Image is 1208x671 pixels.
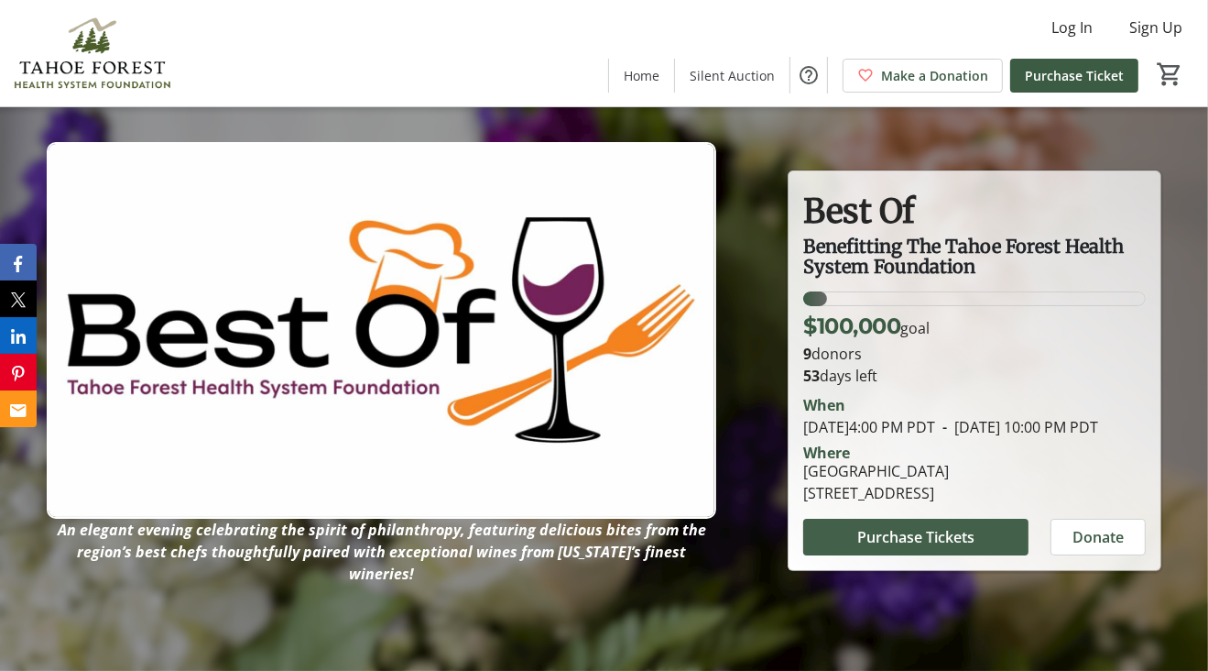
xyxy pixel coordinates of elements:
[803,313,900,339] span: $100,000
[803,310,930,343] p: goal
[803,366,820,386] span: 53
[1051,16,1093,38] span: Log In
[803,344,811,364] b: 9
[1115,13,1197,42] button: Sign Up
[803,519,1028,555] button: Purchase Tickets
[803,445,850,460] div: Where
[803,460,949,482] div: [GEOGRAPHIC_DATA]
[1025,66,1124,85] span: Purchase Ticket
[609,59,674,93] a: Home
[675,59,789,93] a: Silent Auction
[803,417,935,437] span: [DATE] 4:00 PM PDT
[1129,16,1182,38] span: Sign Up
[690,66,775,85] span: Silent Auction
[857,526,974,548] span: Purchase Tickets
[935,417,1098,437] span: [DATE] 10:00 PM PDT
[1010,59,1138,93] a: Purchase Ticket
[803,365,1146,387] p: days left
[58,520,706,584] em: An elegant evening celebrating the spirit of philanthropy, featuring delicious bites from the reg...
[881,66,988,85] span: Make a Donation
[624,66,659,85] span: Home
[1072,526,1124,548] span: Donate
[790,57,827,93] button: Help
[1037,13,1107,42] button: Log In
[1153,58,1186,91] button: Cart
[803,482,949,504] div: [STREET_ADDRESS]
[803,394,845,416] div: When
[843,59,1003,93] a: Make a Donation
[1050,519,1146,555] button: Donate
[803,291,1146,306] div: 7.000000000000001% of fundraising goal reached
[47,142,716,519] img: Campaign CTA Media Photo
[803,235,1128,278] span: Benefitting The Tahoe Forest Health System Foundation
[803,343,1146,365] p: donors
[803,191,915,232] strong: Best Of
[11,7,174,99] img: Tahoe Forest Health System Foundation's Logo
[935,417,954,437] span: -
